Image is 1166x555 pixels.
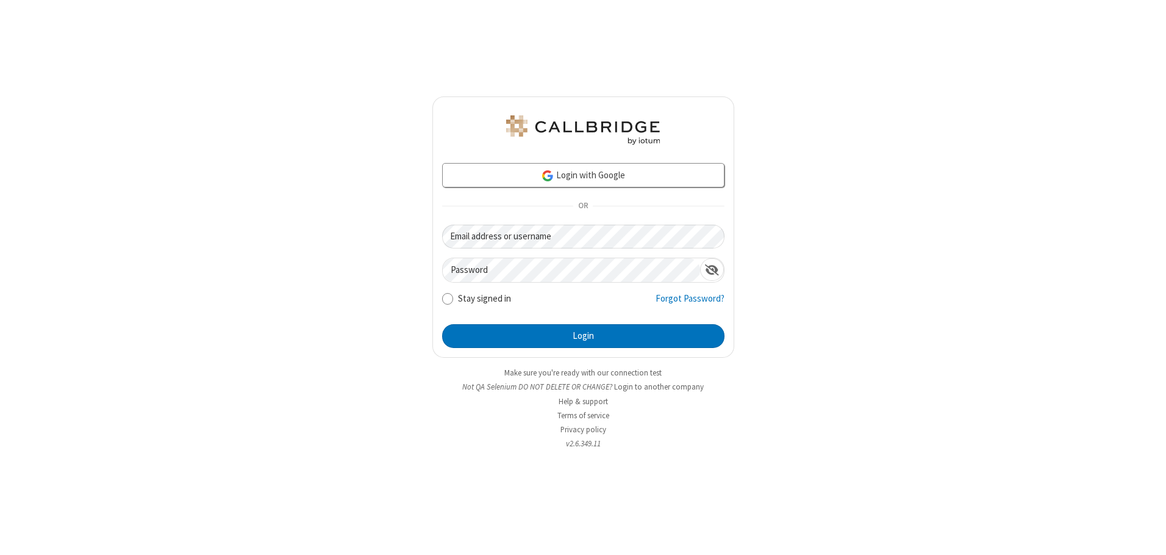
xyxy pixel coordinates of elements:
li: v2.6.349.11 [432,438,734,449]
a: Privacy policy [560,424,606,435]
button: Login to another company [614,381,704,393]
a: Forgot Password? [656,292,724,315]
input: Email address or username [442,225,724,248]
span: OR [573,198,593,215]
a: Login with Google [442,163,724,187]
li: Not QA Selenium DO NOT DELETE OR CHANGE? [432,381,734,393]
img: QA Selenium DO NOT DELETE OR CHANGE [504,115,662,145]
a: Help & support [559,396,608,407]
input: Password [443,258,700,282]
div: Show password [700,258,724,281]
a: Terms of service [557,410,609,421]
label: Stay signed in [458,292,511,306]
button: Login [442,324,724,349]
a: Make sure you're ready with our connection test [504,368,662,378]
img: google-icon.png [541,169,554,183]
